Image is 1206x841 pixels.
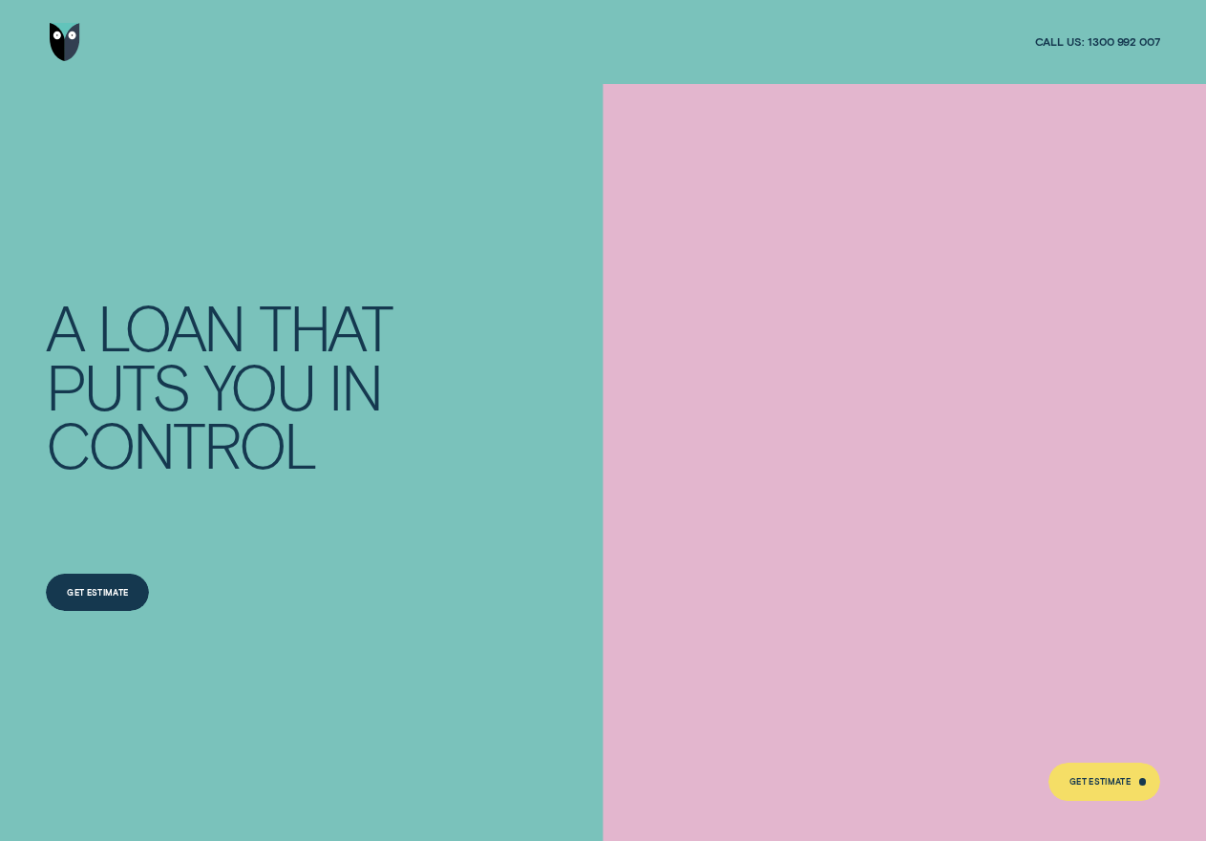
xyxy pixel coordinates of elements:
[46,574,149,611] a: Get Estimate
[1088,34,1160,49] span: 1300 992 007
[1035,34,1085,49] span: Call us:
[1048,763,1160,800] a: Get Estimate
[50,23,81,60] img: Wisr
[1035,34,1160,49] a: Call us:1300 992 007
[46,297,409,473] h4: A LOAN THAT PUTS YOU IN CONTROL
